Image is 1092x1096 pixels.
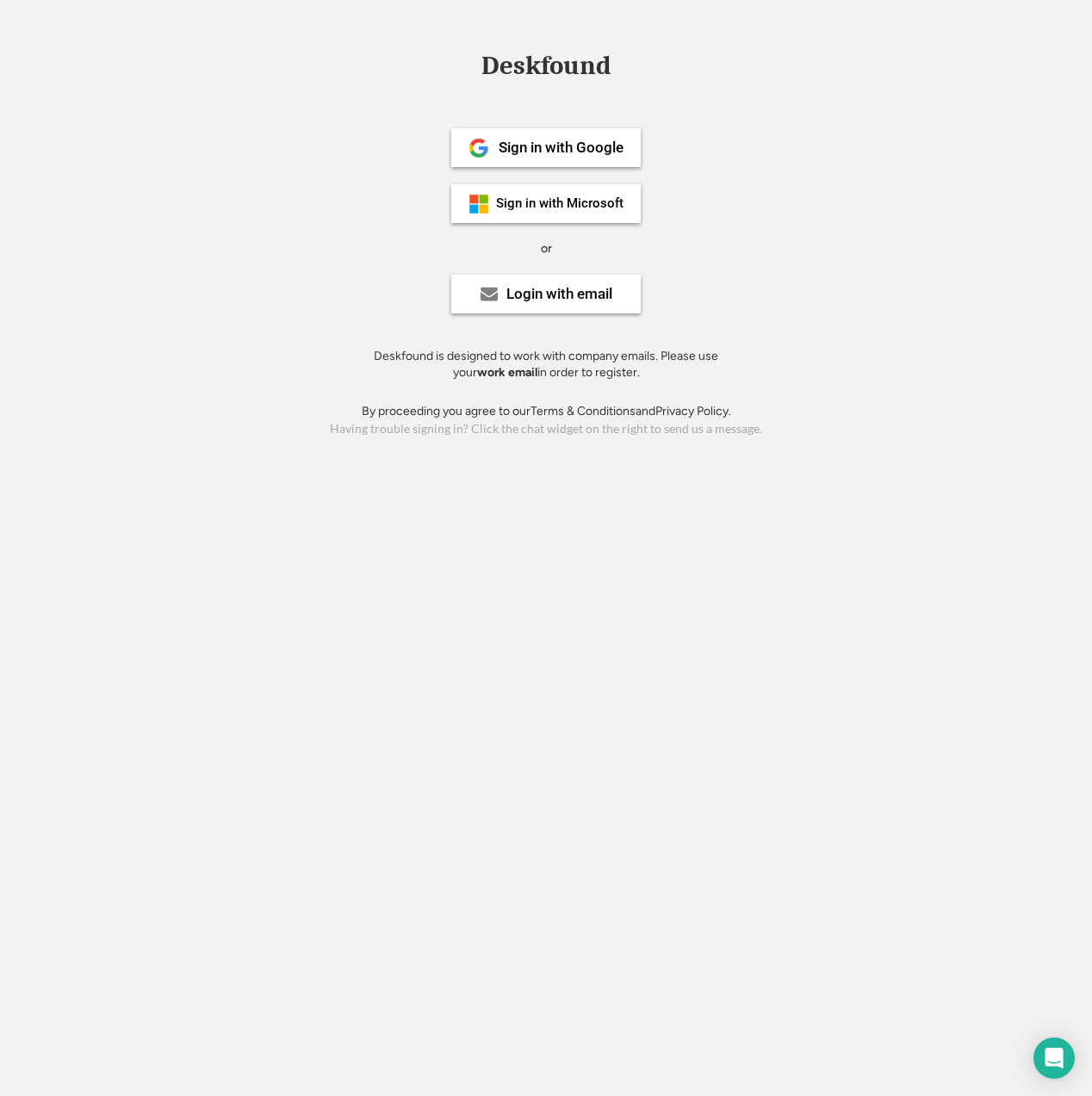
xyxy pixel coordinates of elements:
div: Open Intercom Messenger [1033,1037,1075,1079]
img: 1024px-Google__G__Logo.svg.png [468,138,489,158]
img: ms-symbollockup_mssymbol_19.png [468,194,489,214]
div: Sign in with Google [499,140,624,155]
div: Deskfound is designed to work with company emails. Please use your in order to register. [352,348,740,381]
div: Sign in with Microsoft [496,197,624,210]
div: or [541,240,552,257]
div: Login with email [506,287,612,301]
div: Deskfound [473,53,619,79]
a: Privacy Policy. [655,404,731,418]
div: By proceeding you agree to our and [362,403,731,420]
strong: work email [477,365,537,380]
a: Terms & Conditions [530,404,636,418]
